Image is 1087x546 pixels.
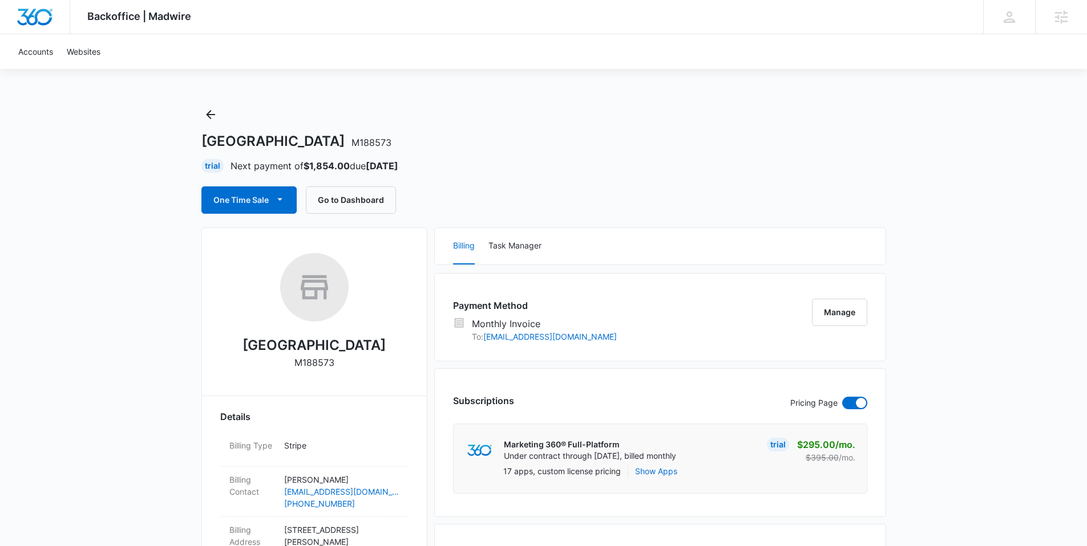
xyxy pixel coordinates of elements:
[201,105,220,124] button: Back
[503,465,621,477] p: 17 apps, custom license pricing
[11,34,60,69] a: Accounts
[220,467,409,517] div: Billing Contact[PERSON_NAME][EMAIL_ADDRESS][DOMAIN_NAME][PHONE_NUMBER]
[835,439,855,450] span: /mo.
[453,228,475,264] button: Billing
[243,335,386,356] h2: [GEOGRAPHIC_DATA]
[201,133,391,150] h1: [GEOGRAPHIC_DATA]
[284,439,399,451] p: Stripe
[229,474,275,498] dt: Billing Contact
[453,394,514,408] h3: Subscriptions
[790,397,838,409] p: Pricing Page
[220,410,250,423] span: Details
[229,439,275,451] dt: Billing Type
[351,137,391,148] span: M188573
[635,465,677,477] button: Show Apps
[504,450,676,462] p: Under contract through [DATE], billed monthly
[812,299,867,326] button: Manage
[284,486,399,498] a: [EMAIL_ADDRESS][DOMAIN_NAME]
[472,331,617,343] p: To:
[488,228,542,264] button: Task Manager
[467,445,492,457] img: marketing360Logo
[306,186,396,214] button: Go to Dashboard
[366,160,398,172] strong: [DATE]
[60,34,107,69] a: Websites
[483,332,617,341] a: [EMAIL_ADDRESS][DOMAIN_NAME]
[504,439,676,450] p: Marketing 360® Full-Platform
[294,356,334,369] p: M188573
[201,159,224,173] div: Trial
[220,433,409,467] div: Billing TypeStripe
[806,453,839,462] s: $395.00
[767,438,789,451] div: Trial
[87,10,191,22] span: Backoffice | Madwire
[453,299,617,312] h3: Payment Method
[284,498,399,510] a: [PHONE_NUMBER]
[201,186,297,214] button: One Time Sale
[231,159,398,173] p: Next payment of due
[472,317,617,331] p: Monthly Invoice
[839,453,855,462] span: /mo.
[304,160,350,172] strong: $1,854.00
[284,474,399,486] p: [PERSON_NAME]
[797,438,855,451] p: $295.00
